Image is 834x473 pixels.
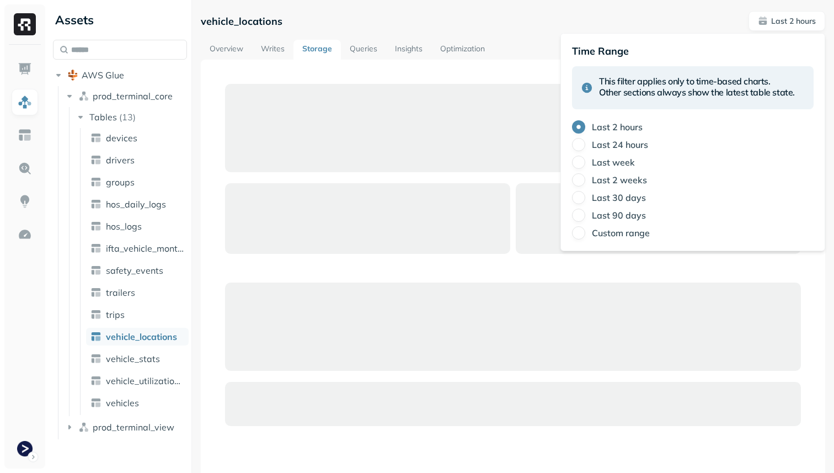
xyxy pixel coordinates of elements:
[86,151,189,169] a: drivers
[106,221,142,232] span: hos_logs
[86,372,189,390] a: vehicle_utilization_day
[93,91,173,102] span: prod_terminal_core
[89,111,117,123] span: Tables
[93,422,174,433] span: prod_terminal_view
[90,199,101,210] img: table
[592,139,648,150] label: Last 24 hours
[18,161,32,176] img: Query Explorer
[592,121,643,132] label: Last 2 hours
[106,199,166,210] span: hos_daily_logs
[90,353,101,364] img: table
[17,441,33,456] img: Terminal
[90,375,101,386] img: table
[86,217,189,235] a: hos_logs
[75,108,188,126] button: Tables(13)
[86,173,189,191] a: groups
[592,210,646,221] label: Last 90 days
[86,195,189,213] a: hos_daily_logs
[86,240,189,257] a: ifta_vehicle_months
[106,375,184,386] span: vehicle_utilization_day
[18,62,32,76] img: Dashboard
[90,177,101,188] img: table
[86,129,189,147] a: devices
[599,76,795,98] h5: This filter applies only to time-based charts. Other sections always show the latest table state.
[106,331,177,342] span: vehicle_locations
[572,45,814,57] p: Time Range
[86,262,189,279] a: safety_events
[119,111,136,123] p: ( 13 )
[341,40,386,60] a: Queries
[90,132,101,144] img: table
[592,157,635,168] label: Last week
[86,394,189,412] a: vehicles
[106,155,135,166] span: drivers
[293,40,341,60] a: Storage
[431,40,494,60] a: Optimization
[106,309,125,320] span: trips
[90,331,101,342] img: table
[592,192,646,203] label: Last 30 days
[386,40,431,60] a: Insights
[90,309,101,320] img: table
[592,174,647,185] label: Last 2 weeks
[106,132,137,144] span: devices
[86,328,189,346] a: vehicle_locations
[82,70,124,81] span: AWS Glue
[18,194,32,209] img: Insights
[53,11,187,29] div: Assets
[90,243,101,254] img: table
[201,15,282,28] p: vehicle_locations
[53,66,187,84] button: AWS Glue
[106,265,163,276] span: safety_events
[18,128,32,142] img: Asset Explorer
[90,221,101,232] img: table
[67,70,78,81] img: root
[771,16,816,26] p: Last 2 hours
[592,227,650,238] label: Custom range
[90,155,101,166] img: table
[64,87,188,105] button: prod_terminal_core
[18,95,32,109] img: Assets
[86,350,189,368] a: vehicle_stats
[78,91,89,102] img: namespace
[90,287,101,298] img: table
[90,265,101,276] img: table
[106,353,160,364] span: vehicle_stats
[78,422,89,433] img: namespace
[14,13,36,35] img: Ryft
[90,397,101,408] img: table
[86,306,189,323] a: trips
[106,243,184,254] span: ifta_vehicle_months
[201,40,252,60] a: Overview
[18,227,32,242] img: Optimization
[749,11,825,31] button: Last 2 hours
[86,284,189,301] a: trailers
[252,40,293,60] a: Writes
[106,287,135,298] span: trailers
[64,418,188,436] button: prod_terminal_view
[106,177,135,188] span: groups
[106,397,139,408] span: vehicles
